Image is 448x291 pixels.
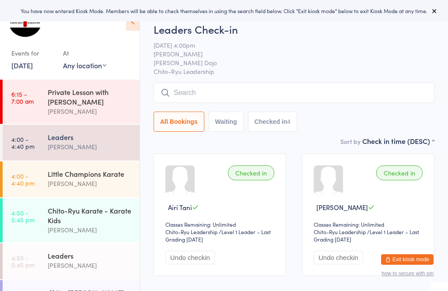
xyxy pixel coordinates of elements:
time: 4:50 - 5:45 pm [11,209,35,223]
time: 4:00 - 4:40 pm [11,136,35,150]
span: Chito-Ryu Leadership [154,67,434,76]
a: [DATE] [11,60,33,70]
div: Checked in [228,165,274,180]
span: Airi Tani [168,203,192,212]
button: Undo checkin [165,251,215,264]
span: [DATE] 4:00pm [154,41,421,49]
div: Classes Remaining: Unlimited [314,221,425,228]
a: 4:00 -4:40 pmLittle Champions Karate[PERSON_NAME] [3,161,140,197]
div: Little Champions Karate [48,169,132,179]
h2: Leaders Check-in [154,22,434,36]
div: At [63,46,106,60]
time: 4:50 - 5:45 pm [11,254,35,268]
a: 4:50 -5:45 pmChito-Ryu Karate - Karate Kids[PERSON_NAME] [3,198,140,242]
time: 6:15 - 7:00 am [11,91,34,105]
div: [PERSON_NAME] [48,106,132,116]
button: how to secure with pin [381,270,434,277]
button: All Bookings [154,112,204,132]
div: [PERSON_NAME] [48,179,132,189]
div: Private Lesson with [PERSON_NAME] [48,87,132,106]
div: Checked in [376,165,423,180]
a: 6:15 -7:00 amPrivate Lesson with [PERSON_NAME][PERSON_NAME] [3,80,140,124]
div: Leaders [48,132,132,142]
span: [PERSON_NAME] [154,49,421,58]
div: Classes Remaining: Unlimited [165,221,277,228]
button: Checked in4 [248,112,297,132]
img: Gold Coast Chito-Ryu Karate [9,7,42,37]
div: Chito-Ryu Leadership [314,228,366,235]
div: 4 [287,118,290,125]
div: Events for [11,46,54,60]
div: Leaders [48,251,132,260]
div: [PERSON_NAME] [48,260,132,270]
div: You have now entered Kiosk Mode. Members will be able to check themselves in using the search fie... [14,7,434,14]
input: Search [154,83,434,103]
div: Chito-Ryu Karate - Karate Kids [48,206,132,225]
label: Sort by [340,137,360,146]
button: Exit kiosk mode [381,254,434,265]
div: [PERSON_NAME] [48,225,132,235]
button: Undo checkin [314,251,363,264]
span: [PERSON_NAME] [316,203,368,212]
div: Any location [63,60,106,70]
a: 4:00 -4:40 pmLeaders[PERSON_NAME] [3,125,140,161]
button: Waiting [209,112,244,132]
span: [PERSON_NAME] Dojo [154,58,421,67]
div: [PERSON_NAME] [48,142,132,152]
div: Chito-Ryu Leadership [165,228,217,235]
a: 4:50 -5:45 pmLeaders[PERSON_NAME] [3,243,140,279]
div: Check in time (DESC) [362,136,434,146]
time: 4:00 - 4:40 pm [11,172,35,186]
